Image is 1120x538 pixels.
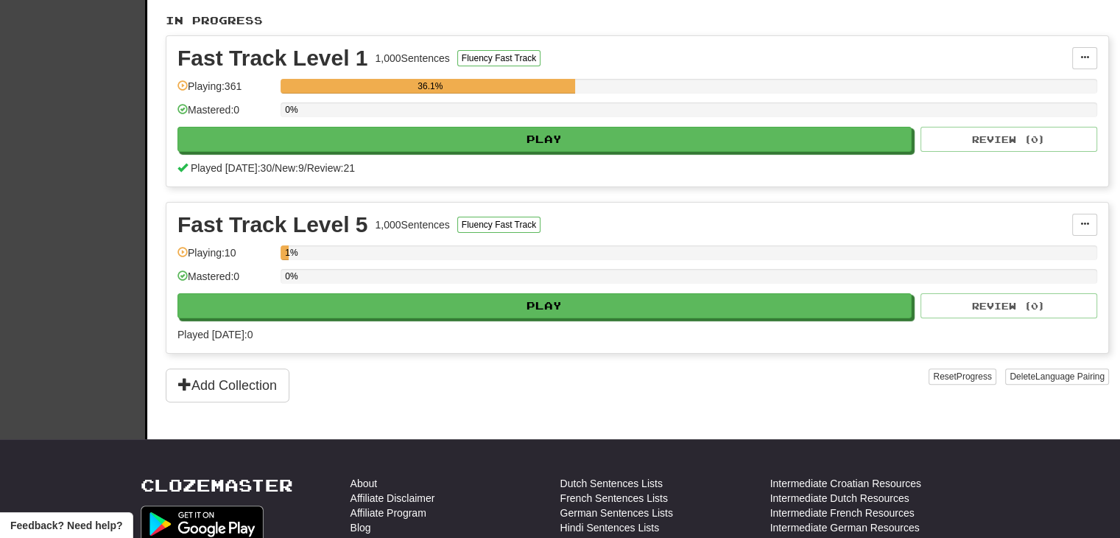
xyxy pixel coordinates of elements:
[770,491,909,506] a: Intermediate Dutch Resources
[457,50,540,66] button: Fluency Fast Track
[304,162,307,174] span: /
[10,518,122,533] span: Open feedback widget
[457,217,540,233] button: Fluency Fast Track
[272,162,275,174] span: /
[307,162,355,174] span: Review: 21
[560,491,668,506] a: French Sentences Lists
[166,368,289,402] button: Add Collection
[770,520,920,535] a: Intermediate German Resources
[177,214,368,236] div: Fast Track Level 5
[177,293,912,318] button: Play
[177,245,273,270] div: Playing: 10
[560,520,660,535] a: Hindi Sentences Lists
[285,79,575,94] div: 36.1%
[1005,368,1109,385] button: DeleteLanguage Pairing
[275,162,304,174] span: New: 9
[929,368,996,385] button: ResetProgress
[177,269,273,293] div: Mastered: 0
[191,162,272,174] span: Played [DATE]: 30
[177,329,253,340] span: Played [DATE]: 0
[141,476,293,495] a: Clozemaster
[351,476,378,491] a: About
[166,13,1109,28] p: In Progress
[957,371,992,382] span: Progress
[177,127,912,152] button: Play
[560,506,673,520] a: German Sentences Lists
[177,79,273,103] div: Playing: 361
[376,51,450,66] div: 1,000 Sentences
[351,491,435,506] a: Affiliate Disclaimer
[1035,371,1105,382] span: Language Pairing
[376,217,450,232] div: 1,000 Sentences
[351,506,426,520] a: Affiliate Program
[920,127,1097,152] button: Review (0)
[770,476,921,491] a: Intermediate Croatian Resources
[285,245,289,260] div: 1%
[920,293,1097,318] button: Review (0)
[560,476,663,491] a: Dutch Sentences Lists
[177,102,273,127] div: Mastered: 0
[770,506,915,520] a: Intermediate French Resources
[177,47,368,69] div: Fast Track Level 1
[351,520,371,535] a: Blog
